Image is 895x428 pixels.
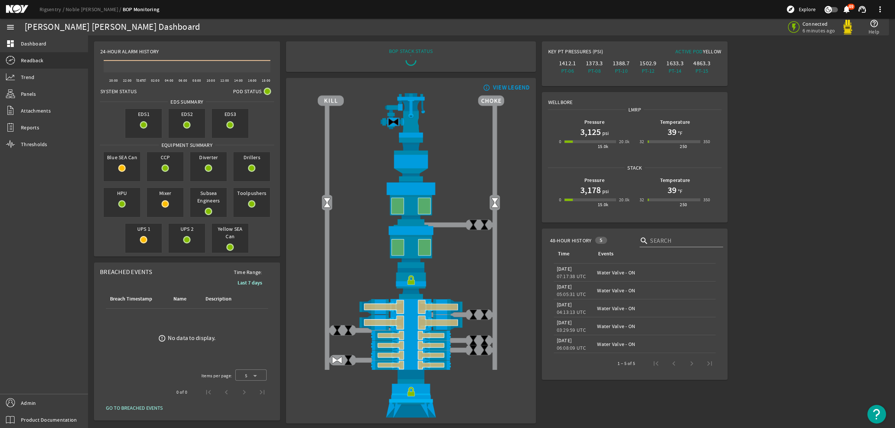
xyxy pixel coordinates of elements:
[125,109,162,119] span: EDS1
[220,78,229,83] text: 12:00
[598,143,609,150] div: 15.0k
[676,188,683,195] span: °F
[388,116,399,128] img: Valve2Close.png
[548,48,635,58] div: Key PT Pressures (PSI)
[842,5,851,14] mat-icon: notifications
[636,60,660,67] div: 1502.9
[640,196,644,204] div: 32
[321,197,333,208] img: Valve2Open.png
[318,330,504,340] img: PipeRamOpenBlock.png
[165,78,173,83] text: 04:00
[625,164,644,171] span: Stack
[598,201,609,208] div: 15.0k
[626,106,644,113] span: LMRP
[557,309,586,315] legacy-datetime-component: 04:13:13 UTC
[468,309,479,320] img: ValveClose.png
[479,219,490,230] img: ValveClose.png
[842,6,850,13] button: 49
[262,78,270,83] text: 18:00
[597,269,713,276] div: Water Valve - ON
[703,138,710,145] div: 350
[580,126,601,138] h1: 3,125
[869,28,879,35] span: Help
[598,250,613,258] div: Events
[318,340,504,350] img: PipeRamOpenBlock.png
[318,315,504,330] img: ShearRamOpenBlock.png
[871,0,889,18] button: more_vert
[783,3,819,15] button: Explore
[680,201,687,208] div: 250
[21,57,43,64] span: Readback
[803,27,835,34] span: 6 minutes ago
[668,126,676,138] h1: 39
[343,325,354,336] img: ValveClose.png
[601,188,609,195] span: psi
[104,188,140,198] span: HPU
[619,138,630,145] div: 20.0k
[557,337,572,344] legacy-datetime-component: [DATE]
[556,60,580,67] div: 1412.1
[597,305,713,312] div: Water Valve - ON
[582,60,606,67] div: 1373.3
[481,85,490,91] mat-icon: info_outline
[228,268,268,276] span: Time Range:
[557,301,572,308] legacy-datetime-component: [DATE]
[680,143,687,150] div: 250
[703,196,710,204] div: 350
[168,334,216,342] div: No data to display.
[147,188,183,198] span: Mixer
[159,141,215,149] span: Equipment Summary
[618,360,635,367] div: 1 – 5 of 5
[125,224,162,234] span: UPS 1
[318,299,504,315] img: ShearRamOpenBlock.png
[40,6,66,13] a: Rigsentry
[676,129,683,137] span: °F
[557,319,572,326] legacy-datetime-component: [DATE]
[21,399,36,407] span: Admin
[468,335,479,346] img: ValveClose.png
[238,279,262,286] b: Last 7 days
[100,88,136,95] span: System Status
[660,177,690,184] b: Temperature
[136,78,147,83] text: [DATE]
[109,78,118,83] text: 20:00
[179,78,187,83] text: 06:00
[318,93,504,138] img: RiserAdapter.png
[66,6,123,13] a: Noble [PERSON_NAME]
[557,344,586,351] legacy-datetime-component: 06:08:09 UTC
[668,184,676,196] h1: 39
[233,88,262,95] span: Pod Status
[663,67,687,75] div: PT-14
[123,78,132,83] text: 22:00
[557,250,588,258] div: Time
[190,188,227,206] span: Subsea Engineers
[870,19,879,28] mat-icon: help_outline
[489,197,500,208] img: Valve2Open.png
[212,224,248,242] span: Yellow SEA Can
[21,40,46,47] span: Dashboard
[318,181,504,225] img: UpperAnnularOpen.png
[332,355,343,366] img: ValveOpen.png
[557,291,586,298] legacy-datetime-component: 05:05:31 UTC
[597,322,713,330] div: Water Valve - ON
[318,225,504,268] img: LowerAnnularOpen.png
[318,350,504,360] img: PipeRamOpenBlock.png
[786,5,795,14] mat-icon: explore
[799,6,816,13] span: Explore
[559,196,561,204] div: 0
[468,344,479,356] img: ValveClose.png
[468,219,479,230] img: ValveClose.png
[343,355,354,366] img: ValveClose.png
[557,273,586,280] legacy-datetime-component: 07:17:38 UTC
[703,48,722,55] span: Yellow
[21,107,51,114] span: Attachments
[158,334,166,342] mat-icon: error_outline
[584,177,604,184] b: Pressure
[318,268,504,299] img: RiserConnectorLock.png
[233,152,270,163] span: Drillers
[169,109,205,119] span: EDS2
[556,67,580,75] div: PT-06
[21,416,77,424] span: Product Documentation
[619,196,630,204] div: 20.0k
[584,119,604,126] b: Pressure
